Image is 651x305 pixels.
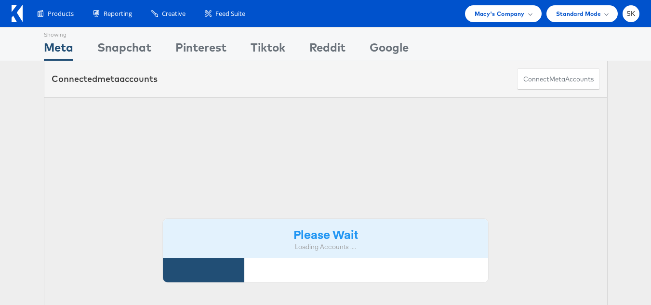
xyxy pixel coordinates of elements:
[475,9,525,19] span: Macy's Company
[517,68,600,90] button: ConnectmetaAccounts
[626,11,636,17] span: SK
[293,226,358,242] strong: Please Wait
[175,39,226,61] div: Pinterest
[52,73,158,85] div: Connected accounts
[44,39,73,61] div: Meta
[170,242,481,252] div: Loading Accounts ....
[309,39,345,61] div: Reddit
[162,9,186,18] span: Creative
[251,39,285,61] div: Tiktok
[556,9,601,19] span: Standard Mode
[549,75,565,84] span: meta
[215,9,245,18] span: Feed Suite
[48,9,74,18] span: Products
[44,27,73,39] div: Showing
[104,9,132,18] span: Reporting
[370,39,409,61] div: Google
[97,73,120,84] span: meta
[97,39,151,61] div: Snapchat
